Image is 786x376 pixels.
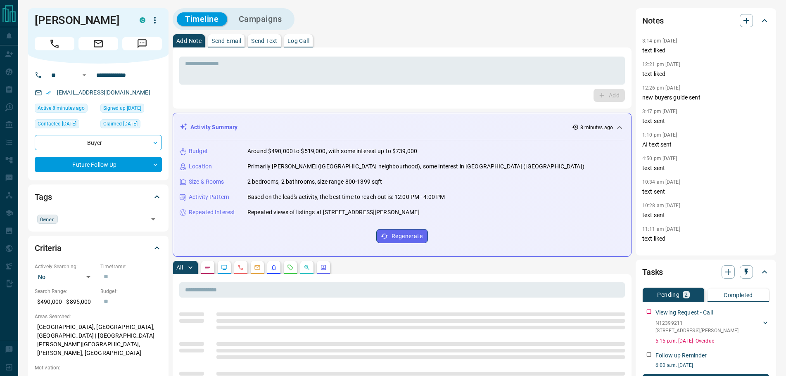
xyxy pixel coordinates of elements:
p: Budget [189,147,208,156]
p: [GEOGRAPHIC_DATA], [GEOGRAPHIC_DATA], [GEOGRAPHIC_DATA] | [GEOGRAPHIC_DATA][PERSON_NAME][GEOGRAPH... [35,320,162,360]
p: Search Range: [35,288,96,295]
div: Tags [35,187,162,207]
h2: Tasks [642,265,663,279]
p: Areas Searched: [35,313,162,320]
p: Pending [657,292,679,298]
span: Call [35,37,74,50]
p: Based on the lead's activity, the best time to reach out is: 12:00 PM - 4:00 PM [247,193,445,201]
p: Log Call [287,38,309,44]
p: AI text sent [642,140,769,149]
p: Around $490,000 to $519,000, with some interest up to $739,000 [247,147,417,156]
svg: Requests [287,264,294,271]
p: Size & Rooms [189,177,224,186]
div: No [35,270,96,284]
div: Tue Aug 06 2024 [100,104,162,115]
span: Signed up [DATE] [103,104,141,112]
p: 8 minutes ago [580,124,613,131]
p: Activity Pattern [189,193,229,201]
p: 1:10 pm [DATE] [642,132,677,138]
h2: Notes [642,14,664,27]
p: $490,000 - $895,000 [35,295,96,309]
button: Open [79,70,89,80]
svg: Notes [204,264,211,271]
p: Timeframe: [100,263,162,270]
p: Completed [724,292,753,298]
p: Activity Summary [190,123,237,132]
button: Campaigns [230,12,290,26]
div: Buyer [35,135,162,150]
button: Timeline [177,12,227,26]
p: text sent [642,187,769,196]
p: 11:11 am [DATE] [642,226,680,232]
h2: Criteria [35,241,62,255]
p: Budget: [100,288,162,295]
button: Regenerate [376,229,428,243]
p: 2 [684,292,688,298]
p: Motivation: [35,364,162,371]
p: Repeated Interest [189,208,235,217]
p: new buyers guide sent [642,93,769,102]
svg: Emails [254,264,261,271]
p: 6:00 a.m. [DATE] [655,362,769,369]
a: [EMAIL_ADDRESS][DOMAIN_NAME] [57,89,150,96]
div: Criteria [35,238,162,258]
span: Contacted [DATE] [38,120,76,128]
p: text sent [642,117,769,125]
p: 4:50 pm [DATE] [642,156,677,161]
div: Tue Aug 06 2024 [100,119,162,131]
span: Email [78,37,118,50]
p: Follow up Reminder [655,351,707,360]
div: N12399211[STREET_ADDRESS],[PERSON_NAME] [655,318,769,336]
svg: Calls [237,264,244,271]
p: 12:41 pm [DATE] [642,250,680,255]
div: Activity Summary8 minutes ago [180,120,625,135]
p: 10:34 am [DATE] [642,179,680,185]
p: Add Note [176,38,202,44]
p: Primarily [PERSON_NAME] ([GEOGRAPHIC_DATA] neighbourhood), some interest in [GEOGRAPHIC_DATA] ([G... [247,162,584,171]
div: Notes [642,11,769,31]
p: text sent [642,164,769,173]
p: 10:28 am [DATE] [642,203,680,208]
p: text liked [642,70,769,78]
svg: Opportunities [304,264,310,271]
p: 3:14 pm [DATE] [642,38,677,44]
p: text liked [642,234,769,243]
p: text liked [642,46,769,55]
p: Send Email [211,38,241,44]
p: Actively Searching: [35,263,96,270]
div: Sun Aug 25 2024 [35,119,96,131]
p: text sent [642,211,769,220]
p: Location [189,162,212,171]
div: Tasks [642,262,769,282]
svg: Agent Actions [320,264,327,271]
p: N12399211 [655,319,739,327]
div: condos.ca [140,17,145,23]
p: 2 bedrooms, 2 bathrooms, size range 800-1399 sqft [247,177,382,186]
p: All [176,265,183,270]
h2: Tags [35,190,52,203]
p: 3:47 pm [DATE] [642,109,677,114]
div: Fri Sep 12 2025 [35,104,96,115]
p: 12:21 pm [DATE] [642,61,680,67]
span: Active 8 minutes ago [38,104,85,112]
p: 5:15 p.m. [DATE] - Overdue [655,337,769,345]
p: Repeated views of listings at [STREET_ADDRESS][PERSON_NAME] [247,208,420,217]
p: 12:26 pm [DATE] [642,85,680,91]
p: Send Text [251,38,278,44]
p: [STREET_ADDRESS] , [PERSON_NAME] [655,327,739,334]
p: Viewing Request - Call [655,308,713,317]
div: Future Follow Up [35,157,162,172]
svg: Email Verified [45,90,51,96]
button: Open [147,213,159,225]
span: Owner [40,215,55,223]
span: Claimed [DATE] [103,120,138,128]
h1: [PERSON_NAME] [35,14,127,27]
span: Message [122,37,162,50]
svg: Listing Alerts [271,264,277,271]
svg: Lead Browsing Activity [221,264,228,271]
